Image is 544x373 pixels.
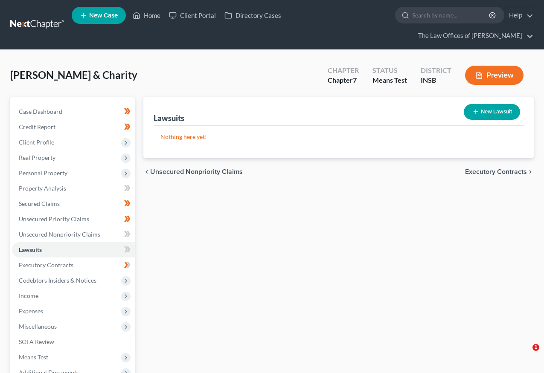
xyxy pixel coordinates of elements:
[465,168,534,175] button: Executory Contracts chevron_right
[19,200,60,207] span: Secured Claims
[19,215,89,223] span: Unsecured Priority Claims
[128,8,165,23] a: Home
[165,8,220,23] a: Client Portal
[421,75,451,85] div: INSB
[150,168,243,175] span: Unsecured Nonpriority Claims
[19,292,38,299] span: Income
[414,28,533,43] a: The Law Offices of [PERSON_NAME]
[12,181,135,196] a: Property Analysis
[421,66,451,75] div: District
[532,344,539,351] span: 1
[465,66,524,85] button: Preview
[19,338,54,345] span: SOFA Review
[19,307,43,315] span: Expenses
[160,133,517,141] p: Nothing here yet!
[19,139,54,146] span: Client Profile
[19,123,55,130] span: Credit Report
[19,185,66,192] span: Property Analysis
[515,344,535,364] iframe: Intercom live chat
[464,104,520,120] button: New Lawsuit
[19,154,55,161] span: Real Property
[12,104,135,119] a: Case Dashboard
[465,168,527,175] span: Executory Contracts
[12,119,135,135] a: Credit Report
[10,69,137,81] span: [PERSON_NAME] & Charity
[154,113,184,123] div: Lawsuits
[143,168,150,175] i: chevron_left
[12,211,135,227] a: Unsecured Priority Claims
[143,168,243,175] button: chevron_left Unsecured Nonpriority Claims
[12,257,135,273] a: Executory Contracts
[353,76,357,84] span: 7
[12,334,135,350] a: SOFA Review
[220,8,285,23] a: Directory Cases
[19,353,48,361] span: Means Test
[19,108,62,115] span: Case Dashboard
[19,261,73,269] span: Executory Contracts
[372,66,407,75] div: Status
[19,231,100,238] span: Unsecured Nonpriority Claims
[328,75,359,85] div: Chapter
[527,168,534,175] i: chevron_right
[505,8,533,23] a: Help
[372,75,407,85] div: Means Test
[12,242,135,257] a: Lawsuits
[12,227,135,242] a: Unsecured Nonpriority Claims
[19,323,57,330] span: Miscellaneous
[412,7,490,23] input: Search by name...
[328,66,359,75] div: Chapter
[19,277,96,284] span: Codebtors Insiders & Notices
[19,246,42,253] span: Lawsuits
[89,12,118,19] span: New Case
[19,169,67,176] span: Personal Property
[12,196,135,211] a: Secured Claims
